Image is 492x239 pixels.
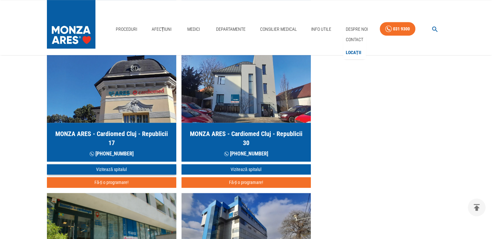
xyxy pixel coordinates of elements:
a: MONZA ARES - Cardiomed Cluj - Republicii 30 [PHONE_NUMBER] [181,45,311,162]
img: MONZA ARES Cluj Napoca [181,45,311,123]
button: Fă-ți o programare! [47,177,176,188]
div: Contact [343,33,366,46]
a: MONZA ARES - Cardiomed Cluj - Republicii 17 [PHONE_NUMBER] [47,45,176,162]
a: Contact [344,34,365,45]
a: Info Utile [309,23,334,36]
div: 031 9300 [393,25,410,33]
p: [PHONE_NUMBER] [90,150,134,158]
div: Locații [343,46,366,59]
a: Locații [344,47,363,58]
a: Vizitează spitalul [181,164,311,175]
p: [PHONE_NUMBER] [224,150,268,158]
h5: MONZA ARES - Cardiomed Cluj - Republicii 17 [52,129,171,147]
a: Afecțiuni [149,23,174,36]
a: Consilier Medical [257,23,299,36]
button: delete [468,199,486,216]
h5: MONZA ARES - Cardiomed Cluj - Republicii 30 [187,129,306,147]
a: Vizitează spitalul [47,164,176,175]
a: Departamente [213,23,248,36]
nav: secondary mailbox folders [343,33,366,59]
button: Fă-ți o programare! [181,177,311,188]
img: MONZA ARES Cluj Napoca [47,45,176,123]
a: Despre Noi [343,23,370,36]
a: Medici [183,23,204,36]
a: 031 9300 [380,22,415,36]
a: Proceduri [113,23,140,36]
